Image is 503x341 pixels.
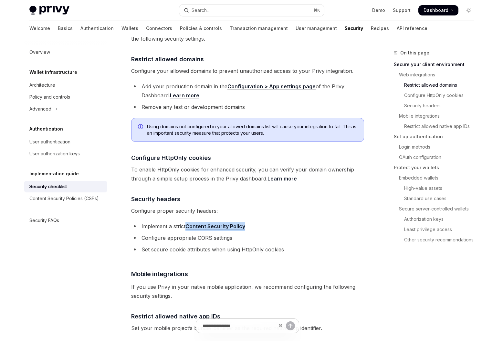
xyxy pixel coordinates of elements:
li: Configure appropriate CORS settings [131,233,364,242]
a: Security checklist [24,181,107,192]
div: User authentication [29,138,70,146]
a: Restrict allowed domains [394,80,479,90]
a: User management [296,21,337,36]
span: Configure your allowed domains to prevent unauthorized access to your Privy integration. [131,66,364,75]
svg: Info [138,124,144,131]
li: Remove any test or development domains [131,102,364,112]
span: On this page [400,49,429,57]
a: Recipes [371,21,389,36]
a: OAuth configuration [394,152,479,162]
a: Architecture [24,79,107,91]
div: Security FAQs [29,217,59,224]
li: Implement a strict [131,222,364,231]
a: Learn more [267,175,297,182]
a: Content Security Policies (CSPs) [24,193,107,204]
a: Transaction management [230,21,288,36]
span: Security headers [131,195,180,203]
button: Send message [286,321,295,330]
a: Configuration > App settings page [227,83,316,90]
a: Dashboard [418,5,458,15]
a: Security [345,21,363,36]
a: Support [393,7,411,14]
h5: Wallet infrastructure [29,68,77,76]
div: Overview [29,48,50,56]
a: Login methods [394,142,479,152]
div: User authorization keys [29,150,80,158]
a: High-value assets [394,183,479,193]
span: ⌘ K [313,8,320,13]
a: Embedded wallets [394,173,479,183]
a: Demo [372,7,385,14]
div: Content Security Policies (CSPs) [29,195,99,202]
div: Architecture [29,81,55,89]
a: Security headers [394,101,479,111]
a: User authentication [24,136,107,148]
img: light logo [29,6,69,15]
a: Content Security Policy [185,223,245,230]
li: Add your production domain in the of the Privy Dashboard. [131,82,364,100]
a: Policy and controls [24,91,107,103]
span: Dashboard [424,7,448,14]
a: Secure server-controlled wallets [394,204,479,214]
span: Using domains not configured in your allowed domains list will cause your integration to fail. Th... [147,123,357,136]
a: Learn more [170,92,199,99]
a: Authentication [80,21,114,36]
a: Restrict allowed native app IDs [394,121,479,132]
button: Toggle dark mode [464,5,474,15]
div: Security checklist [29,183,67,190]
span: To enable HttpOnly cookies for enhanced security, you can verify your domain ownership through a ... [131,165,364,183]
span: Configure proper security headers: [131,206,364,215]
a: Set up authentication [394,132,479,142]
a: API reference [397,21,427,36]
div: Policy and controls [29,93,70,101]
a: Other security recommendations [394,235,479,245]
a: Least privilege access [394,224,479,235]
span: Mobile integrations [131,269,188,278]
div: Advanced [29,105,51,113]
a: Mobile integrations [394,111,479,121]
a: Welcome [29,21,50,36]
button: Open search [179,5,324,16]
a: Wallets [121,21,138,36]
a: Secure your client environment [394,59,479,70]
a: Authorization keys [394,214,479,224]
a: Security FAQs [24,215,107,226]
a: Connectors [146,21,172,36]
span: If you use Privy in your native mobile application, we recommend configuring the following securi... [131,282,364,300]
button: Toggle Advanced section [24,103,107,115]
a: Basics [58,21,73,36]
input: Ask a question... [203,319,276,333]
li: Set secure cookie attributes when using HttpOnly cookies [131,245,364,254]
span: Restrict allowed native app IDs [131,312,220,321]
div: Search... [192,6,210,14]
span: Restrict allowed domains [131,55,204,63]
a: Configure HttpOnly cookies [394,90,479,101]
a: User authorization keys [24,148,107,160]
a: Policies & controls [180,21,222,36]
a: Standard use cases [394,193,479,204]
h5: Implementation guide [29,170,79,178]
a: Protect your wallets [394,162,479,173]
a: Web integrations [394,70,479,80]
a: Overview [24,46,107,58]
h5: Authentication [29,125,63,133]
span: Configure HttpOnly cookies [131,153,211,162]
